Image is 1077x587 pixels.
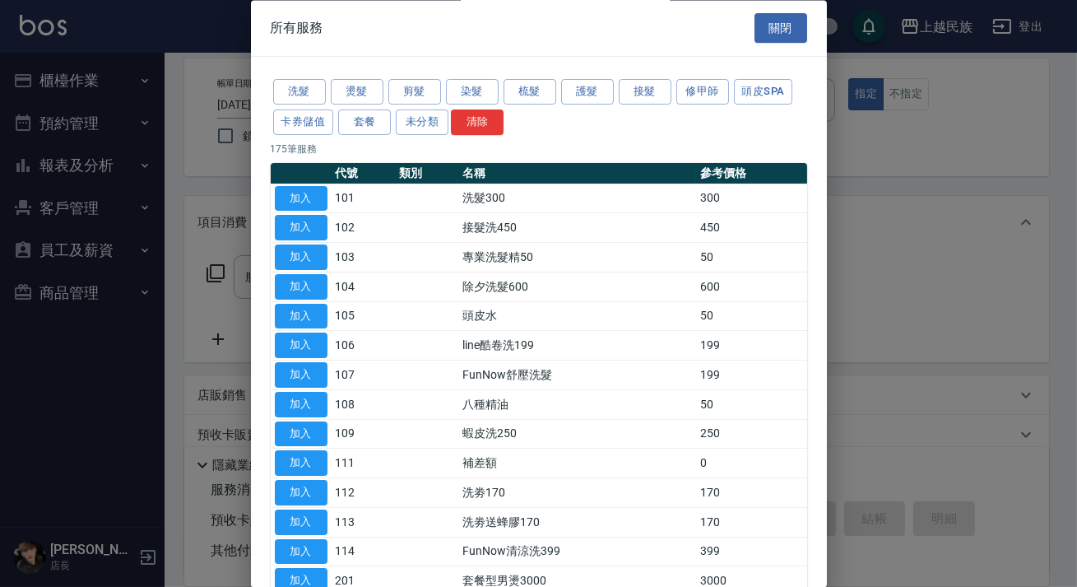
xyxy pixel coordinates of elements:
[332,273,395,302] td: 104
[696,243,806,273] td: 50
[275,422,327,447] button: 加入
[275,274,327,300] button: 加入
[458,163,696,184] th: 名稱
[275,363,327,389] button: 加入
[275,539,327,565] button: 加入
[696,184,806,214] td: 300
[332,361,395,390] td: 107
[446,80,499,105] button: 染髮
[619,80,671,105] button: 接髮
[458,243,696,273] td: 專業洗髮精50
[696,449,806,478] td: 0
[275,451,327,477] button: 加入
[332,390,395,420] td: 108
[458,390,696,420] td: 八種精油
[504,80,556,105] button: 梳髮
[696,213,806,243] td: 450
[275,481,327,506] button: 加入
[332,163,395,184] th: 代號
[332,331,395,361] td: 106
[458,302,696,332] td: 頭皮水
[332,213,395,243] td: 102
[696,390,806,420] td: 50
[696,273,806,302] td: 600
[332,243,395,273] td: 103
[458,184,696,214] td: 洗髮300
[271,142,807,156] p: 175 筆服務
[273,80,326,105] button: 洗髮
[458,361,696,390] td: FunNow舒壓洗髮
[458,538,696,567] td: FunNow清涼洗399
[696,508,806,538] td: 170
[338,109,391,135] button: 套餐
[676,80,729,105] button: 修甲師
[332,184,395,214] td: 101
[332,302,395,332] td: 105
[273,109,334,135] button: 卡券儲值
[331,80,383,105] button: 燙髮
[275,333,327,359] button: 加入
[561,80,614,105] button: 護髮
[275,510,327,535] button: 加入
[332,449,395,478] td: 111
[458,331,696,361] td: line酷卷洗199
[395,163,458,184] th: 類別
[696,420,806,450] td: 250
[696,302,806,332] td: 50
[332,478,395,508] td: 112
[275,392,327,417] button: 加入
[696,538,806,567] td: 399
[696,478,806,508] td: 170
[696,331,806,361] td: 199
[696,163,806,184] th: 參考價格
[754,13,807,44] button: 關閉
[332,508,395,538] td: 113
[696,361,806,390] td: 199
[458,449,696,478] td: 補差額
[458,478,696,508] td: 洗劵170
[275,304,327,329] button: 加入
[275,186,327,212] button: 加入
[275,216,327,241] button: 加入
[458,213,696,243] td: 接髮洗450
[458,273,696,302] td: 除夕洗髮600
[396,109,448,135] button: 未分類
[332,538,395,567] td: 114
[458,508,696,538] td: 洗劵送蜂膠170
[271,20,323,36] span: 所有服務
[451,109,504,135] button: 清除
[275,245,327,271] button: 加入
[458,420,696,450] td: 蝦皮洗250
[388,80,441,105] button: 剪髮
[332,420,395,450] td: 109
[734,80,793,105] button: 頭皮SPA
